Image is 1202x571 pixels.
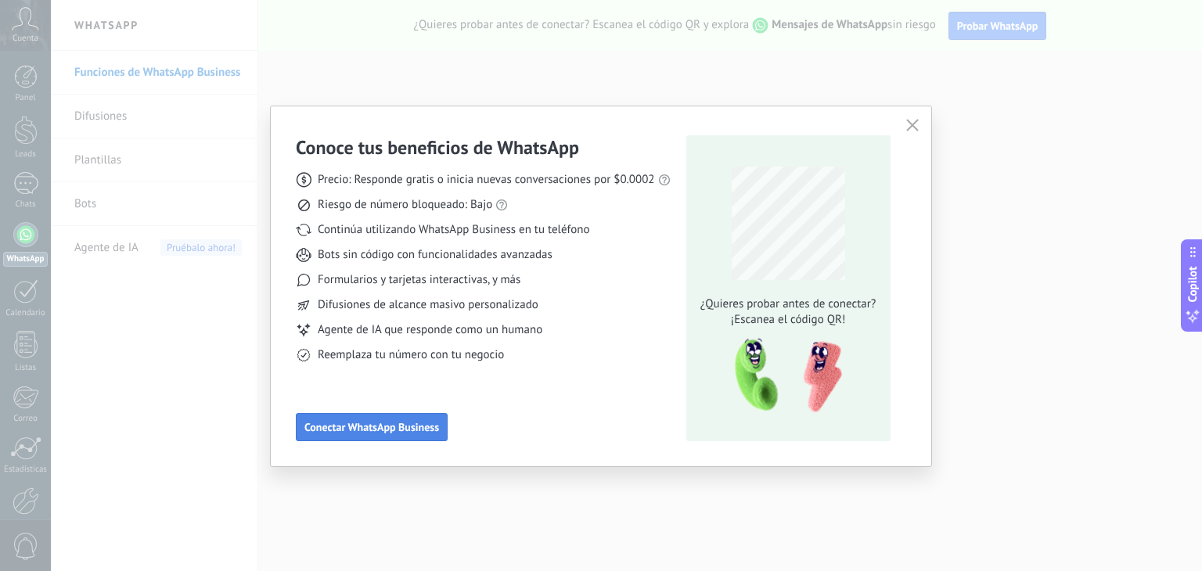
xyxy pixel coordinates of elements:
span: Conectar WhatsApp Business [304,422,439,433]
span: Continúa utilizando WhatsApp Business en tu teléfono [318,222,589,238]
span: Riesgo de número bloqueado: Bajo [318,197,492,213]
span: ¡Escanea el código QR! [696,312,880,328]
span: Bots sin código con funcionalidades avanzadas [318,247,552,263]
span: Precio: Responde gratis o inicia nuevas conversaciones por $0.0002 [318,172,655,188]
button: Conectar WhatsApp Business [296,413,448,441]
span: ¿Quieres probar antes de conectar? [696,296,880,312]
span: Agente de IA que responde como un humano [318,322,542,338]
span: Copilot [1185,267,1200,303]
span: Formularios y tarjetas interactivas, y más [318,272,520,288]
h3: Conoce tus beneficios de WhatsApp [296,135,579,160]
span: Difusiones de alcance masivo personalizado [318,297,538,313]
span: Reemplaza tu número con tu negocio [318,347,504,363]
img: qr-pic-1x.png [722,334,845,418]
